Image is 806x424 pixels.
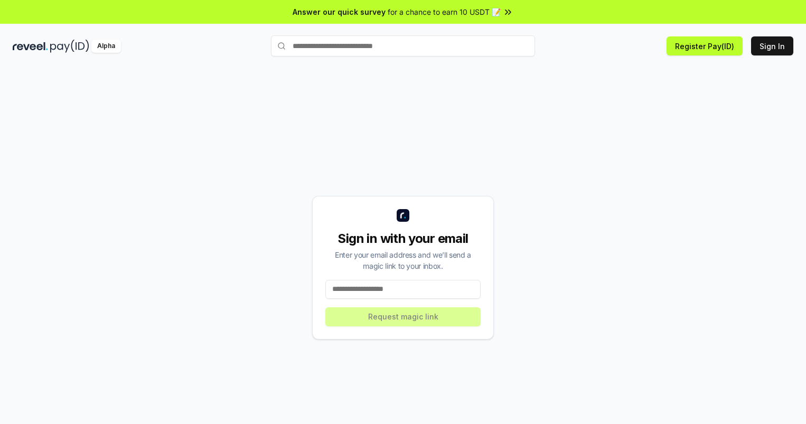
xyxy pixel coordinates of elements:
div: Sign in with your email [325,230,481,247]
button: Sign In [751,36,793,55]
img: reveel_dark [13,40,48,53]
img: pay_id [50,40,89,53]
img: logo_small [397,209,409,222]
button: Register Pay(ID) [667,36,743,55]
div: Alpha [91,40,121,53]
div: Enter your email address and we’ll send a magic link to your inbox. [325,249,481,271]
span: Answer our quick survey [293,6,386,17]
span: for a chance to earn 10 USDT 📝 [388,6,501,17]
